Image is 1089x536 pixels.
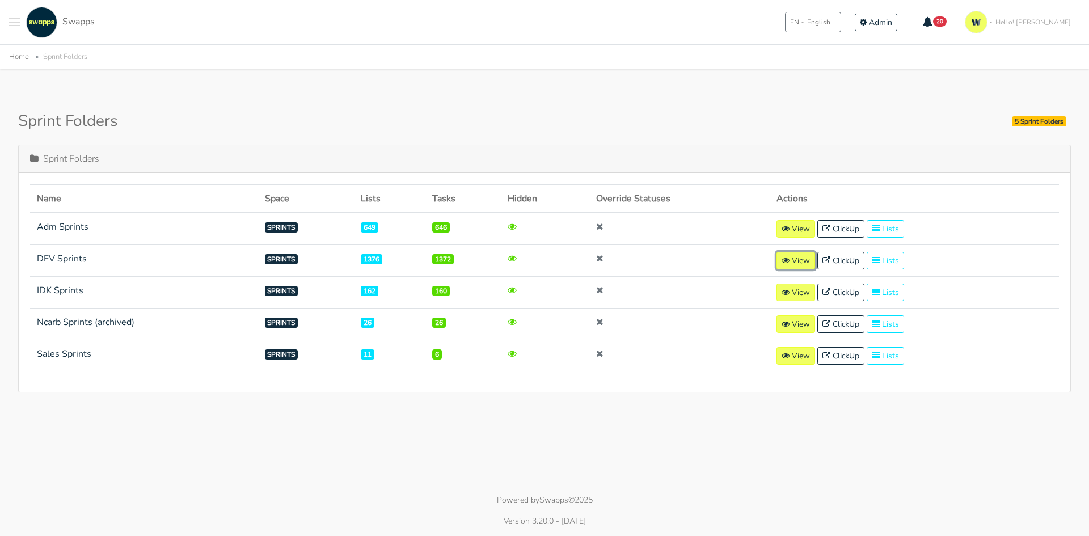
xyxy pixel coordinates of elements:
a: Admin [855,14,897,31]
a: Swapps [539,495,568,505]
span: 5 Sprint Folders [1012,116,1066,126]
a: SPRINTS [265,348,298,360]
a: Swapps [23,7,95,38]
i: Visible [508,254,517,263]
span: Admin [869,17,892,28]
i: Default Statuses [596,317,603,326]
a: Adm Sprints [37,221,88,233]
th: Tasks [425,184,501,213]
a: ClickUp [817,347,864,365]
img: isotipo-3-3e143c57.png [965,11,987,33]
i: Default Statuses [596,254,603,263]
th: Space [258,184,354,213]
span: 646 [432,222,450,233]
span: 162 [361,286,378,296]
a: Lists [867,252,904,269]
span: 649 [361,222,378,233]
a: Lists [867,347,904,365]
a: ClickUp [817,284,864,301]
button: ENEnglish [785,12,841,32]
th: Actions [770,184,1059,213]
span: English [807,17,830,27]
i: Visible [508,285,517,294]
span: 26 [432,318,446,328]
i: Default Statuses [596,285,603,294]
a: Lists [867,220,904,238]
a: Sales Sprints [37,348,91,360]
a: View [776,347,815,365]
span: 1372 [432,254,454,264]
i: Visible [508,317,517,326]
span: 26 [361,318,374,328]
span: SPRINTS [265,286,298,296]
span: 20 [932,16,947,27]
img: swapps-linkedin-v2.jpg [26,7,57,38]
th: Hidden [501,184,589,213]
span: SPRINTS [265,254,298,264]
a: ClickUp [817,315,864,333]
a: Hello! [PERSON_NAME] [960,6,1080,38]
a: View [776,252,815,269]
h3: Sprint Folders [18,112,117,131]
a: Ncarb Sprints (archived) [37,316,134,328]
a: View [776,220,815,238]
span: Hello! [PERSON_NAME] [995,17,1071,27]
i: Default Statuses [596,349,603,358]
a: Lists [867,315,904,333]
a: ClickUp [817,220,864,238]
span: 160 [432,286,450,296]
span: Swapps [62,15,95,28]
span: SPRINTS [265,349,298,360]
a: Home [9,52,29,62]
div: Sprint Folders [19,145,1070,173]
span: SPRINTS [265,318,298,328]
button: Toggle navigation menu [9,7,20,38]
a: View [776,315,815,333]
a: SPRINTS [265,284,298,297]
a: ClickUp [817,252,864,269]
span: SPRINTS [265,222,298,233]
i: Visible [508,349,517,358]
a: SPRINTS [265,252,298,265]
li: Sprint Folders [31,50,87,64]
span: 1376 [361,254,382,264]
a: DEV Sprints [37,252,87,265]
a: IDK Sprints [37,284,83,297]
th: Override Statuses [589,184,770,213]
th: Lists [354,184,425,213]
span: 11 [361,349,374,360]
i: Visible [508,222,517,231]
span: 6 [432,349,442,360]
button: 20 [915,12,955,32]
i: Default Statuses [596,222,603,231]
a: View [776,284,815,301]
a: SPRINTS [265,316,298,328]
a: SPRINTS [265,221,298,233]
th: Name [30,184,258,213]
a: Lists [867,284,904,301]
